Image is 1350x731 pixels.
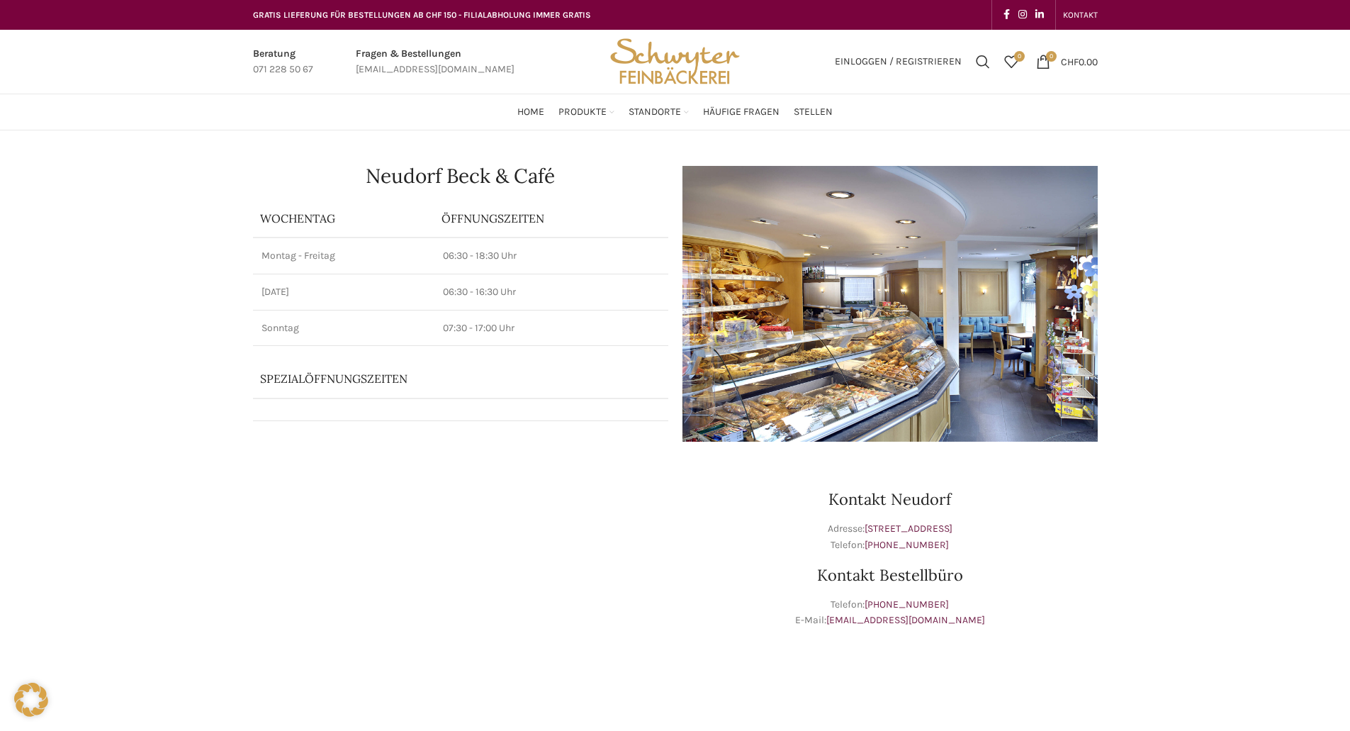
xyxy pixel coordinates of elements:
[629,98,689,126] a: Standorte
[865,598,949,610] a: [PHONE_NUMBER]
[1056,1,1105,29] div: Secondary navigation
[443,321,660,335] p: 07:30 - 17:00 Uhr
[260,211,427,226] p: Wochentag
[1014,51,1025,62] span: 0
[1063,10,1098,20] span: KONTAKT
[443,285,660,299] p: 06:30 - 16:30 Uhr
[682,491,1098,507] h3: Kontakt Neudorf
[997,48,1025,76] div: Meine Wunschliste
[826,614,985,626] a: [EMAIL_ADDRESS][DOMAIN_NAME]
[443,249,660,263] p: 06:30 - 18:30 Uhr
[1031,5,1048,25] a: Linkedin social link
[969,48,997,76] a: Suchen
[828,48,969,76] a: Einloggen / Registrieren
[605,55,744,67] a: Site logo
[865,523,952,535] a: [STREET_ADDRESS]
[999,5,1014,25] a: Facebook social link
[261,285,426,299] p: [DATE]
[794,106,833,119] span: Stellen
[703,98,780,126] a: Häufige Fragen
[794,98,833,126] a: Stellen
[253,166,668,186] h1: Neudorf Beck & Café
[1014,5,1031,25] a: Instagram social link
[997,48,1025,76] a: 0
[246,98,1105,126] div: Main navigation
[1061,55,1079,67] span: CHF
[682,567,1098,583] h3: Kontakt Bestellbüro
[441,211,661,226] p: ÖFFNUNGSZEITEN
[629,106,681,119] span: Standorte
[1029,48,1105,76] a: 0 CHF0.00
[682,597,1098,629] p: Telefon: E-Mail:
[253,10,591,20] span: GRATIS LIEFERUNG FÜR BESTELLUNGEN AB CHF 150 - FILIALABHOLUNG IMMER GRATIS
[261,249,426,263] p: Montag - Freitag
[558,98,614,126] a: Produkte
[261,321,426,335] p: Sonntag
[605,30,744,94] img: Bäckerei Schwyter
[703,106,780,119] span: Häufige Fragen
[260,371,621,386] p: Spezialöffnungszeiten
[835,57,962,67] span: Einloggen / Registrieren
[1046,51,1057,62] span: 0
[253,456,668,669] iframe: schwyter martinsbruggstrasse
[1061,55,1098,67] bdi: 0.00
[517,98,544,126] a: Home
[558,106,607,119] span: Produkte
[865,539,949,551] a: [PHONE_NUMBER]
[356,46,514,78] a: Infobox link
[253,46,313,78] a: Infobox link
[1063,1,1098,29] a: KONTAKT
[682,521,1098,553] p: Adresse: Telefon:
[517,106,544,119] span: Home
